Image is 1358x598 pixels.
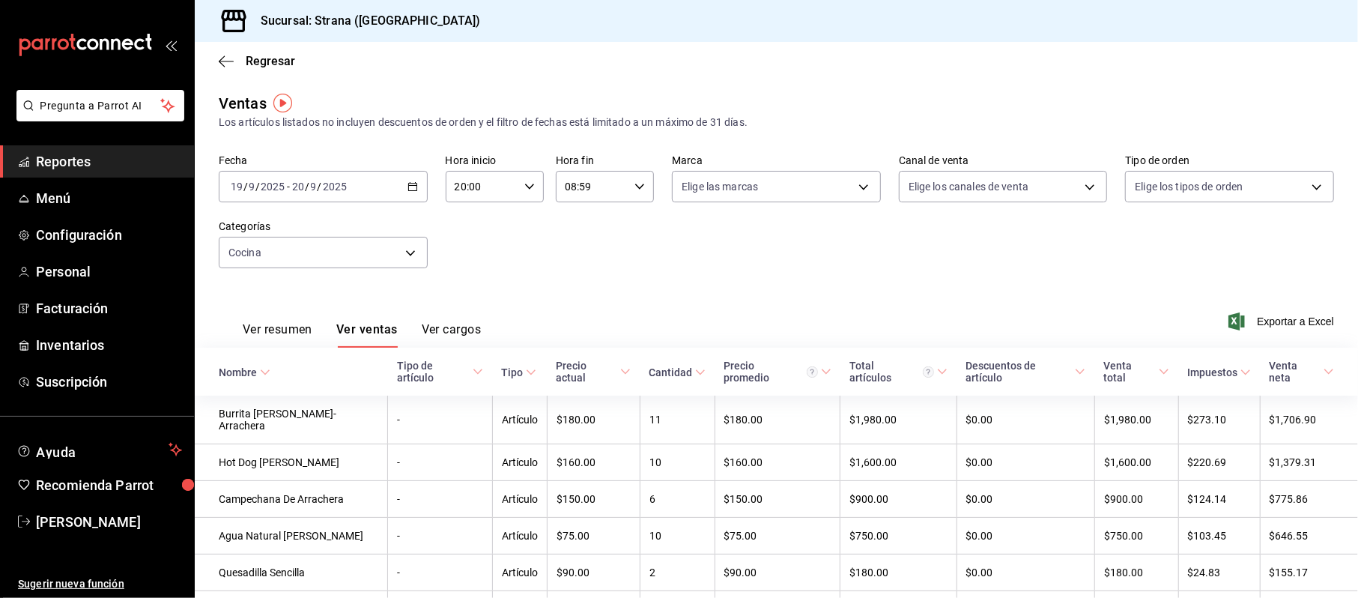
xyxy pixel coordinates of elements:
[1178,444,1260,481] td: $220.69
[899,156,1108,166] label: Canal de venta
[1094,518,1178,555] td: $750.00
[715,444,840,481] td: $160.00
[273,94,292,112] button: Tooltip marker
[501,366,523,378] div: Tipo
[492,396,547,444] td: Artículo
[219,115,1334,130] div: Los artículos listados no incluyen descuentos de orden y el filtro de fechas está limitado a un m...
[36,372,182,392] span: Suscripción
[287,181,290,193] span: -
[556,360,617,384] div: Precio actual
[388,396,492,444] td: -
[492,555,547,591] td: Artículo
[243,181,248,193] span: /
[1260,518,1358,555] td: $646.55
[219,54,295,68] button: Regresar
[807,366,818,378] svg: Precio promedio = Total artículos / cantidad
[397,360,470,384] div: Tipo de artículo
[36,225,182,245] span: Configuración
[849,360,934,384] div: Total artículos
[228,245,261,260] span: Cocina
[397,360,483,384] span: Tipo de artículo
[672,156,881,166] label: Marca
[840,481,957,518] td: $900.00
[547,396,640,444] td: $180.00
[724,360,831,384] span: Precio promedio
[195,518,388,555] td: Agua Natural [PERSON_NAME]
[1260,481,1358,518] td: $775.86
[165,39,177,51] button: open_drawer_menu
[40,98,161,114] span: Pregunta a Parrot AI
[966,360,1085,384] span: Descuentos de artículo
[446,156,544,166] label: Hora inicio
[322,181,348,193] input: ----
[1178,555,1260,591] td: $24.83
[547,555,640,591] td: $90.00
[36,335,182,355] span: Inventarios
[649,366,692,378] div: Cantidad
[1125,156,1334,166] label: Tipo de orden
[195,444,388,481] td: Hot Dog [PERSON_NAME]
[195,396,388,444] td: Burrita [PERSON_NAME]-Arrachera
[923,366,934,378] svg: El total artículos considera cambios de precios en los artículos así como costos adicionales por ...
[195,555,388,591] td: Quesadilla Sencilla
[388,555,492,591] td: -
[715,481,840,518] td: $150.00
[501,366,536,378] span: Tipo
[388,444,492,481] td: -
[195,481,388,518] td: Campechana De Arrachera
[840,396,957,444] td: $1,980.00
[388,518,492,555] td: -
[310,181,318,193] input: --
[715,396,840,444] td: $180.00
[219,222,428,232] label: Categorías
[1103,360,1169,384] span: Venta total
[1269,360,1321,384] div: Venta neta
[492,518,547,555] td: Artículo
[219,366,257,378] div: Nombre
[640,555,715,591] td: 2
[547,481,640,518] td: $150.00
[556,156,654,166] label: Hora fin
[547,518,640,555] td: $75.00
[715,555,840,591] td: $90.00
[230,181,243,193] input: --
[18,576,182,592] span: Sugerir nueva función
[649,366,706,378] span: Cantidad
[556,360,631,384] span: Precio actual
[640,518,715,555] td: 10
[36,441,163,459] span: Ayuda
[255,181,260,193] span: /
[1187,366,1237,378] div: Impuestos
[640,481,715,518] td: 6
[1094,481,1178,518] td: $900.00
[36,512,182,532] span: [PERSON_NAME]
[318,181,322,193] span: /
[249,12,481,30] h3: Sucursal: Strana ([GEOGRAPHIC_DATA])
[36,188,182,208] span: Menú
[724,360,818,384] div: Precio promedio
[715,518,840,555] td: $75.00
[219,156,428,166] label: Fecha
[246,54,295,68] span: Regresar
[840,518,957,555] td: $750.00
[10,109,184,124] a: Pregunta a Parrot AI
[1135,179,1243,194] span: Elige los tipos de orden
[36,475,182,495] span: Recomienda Parrot
[422,322,482,348] button: Ver cargos
[909,179,1028,194] span: Elige los canales de venta
[957,518,1094,555] td: $0.00
[957,396,1094,444] td: $0.00
[1103,360,1156,384] div: Venta total
[840,444,957,481] td: $1,600.00
[640,396,715,444] td: 11
[1094,444,1178,481] td: $1,600.00
[957,444,1094,481] td: $0.00
[957,481,1094,518] td: $0.00
[492,481,547,518] td: Artículo
[248,181,255,193] input: --
[1231,312,1334,330] span: Exportar a Excel
[260,181,285,193] input: ----
[1094,396,1178,444] td: $1,980.00
[36,298,182,318] span: Facturación
[1260,555,1358,591] td: $155.17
